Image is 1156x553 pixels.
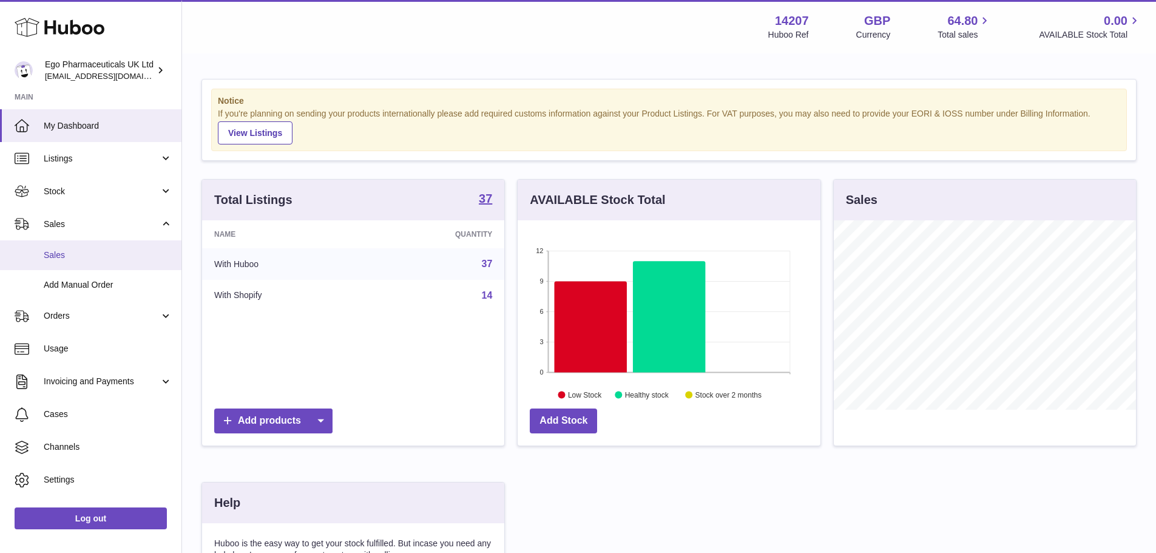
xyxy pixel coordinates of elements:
h3: AVAILABLE Stock Total [530,192,665,208]
span: Sales [44,219,160,230]
a: 37 [482,259,493,269]
td: With Shopify [202,280,365,311]
text: Low Stock [568,390,602,399]
text: Stock over 2 months [695,390,762,399]
span: Invoicing and Payments [44,376,160,387]
a: Add Stock [530,409,597,433]
div: If you're planning on sending your products internationally please add required customs informati... [218,108,1120,144]
th: Quantity [365,220,505,248]
span: Usage [44,343,172,355]
h3: Total Listings [214,192,292,208]
span: AVAILABLE Stock Total [1039,29,1141,41]
text: 12 [536,247,544,254]
strong: GBP [864,13,890,29]
img: internalAdmin-14207@internal.huboo.com [15,61,33,80]
a: 64.80 Total sales [938,13,992,41]
a: Add products [214,409,333,433]
span: Add Manual Order [44,279,172,291]
strong: 37 [479,192,492,205]
span: [EMAIL_ADDRESS][DOMAIN_NAME] [45,71,178,81]
a: Log out [15,507,167,529]
span: Channels [44,441,172,453]
h3: Sales [846,192,877,208]
span: Stock [44,186,160,197]
a: 14 [482,290,493,300]
text: Healthy stock [625,390,669,399]
span: Listings [44,153,160,165]
a: 37 [479,192,492,207]
a: 0.00 AVAILABLE Stock Total [1039,13,1141,41]
h3: Help [214,495,240,511]
text: 6 [540,308,544,315]
td: With Huboo [202,248,365,280]
a: View Listings [218,121,292,144]
span: Sales [44,249,172,261]
text: 9 [540,277,544,285]
text: 3 [540,338,544,345]
span: Orders [44,310,160,322]
strong: Notice [218,95,1120,107]
span: Cases [44,409,172,420]
span: Total sales [938,29,992,41]
span: 0.00 [1104,13,1127,29]
div: Ego Pharmaceuticals UK Ltd [45,59,154,82]
text: 0 [540,368,544,376]
strong: 14207 [775,13,809,29]
span: Settings [44,474,172,486]
th: Name [202,220,365,248]
span: 64.80 [947,13,978,29]
div: Currency [856,29,891,41]
span: My Dashboard [44,120,172,132]
div: Huboo Ref [768,29,809,41]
